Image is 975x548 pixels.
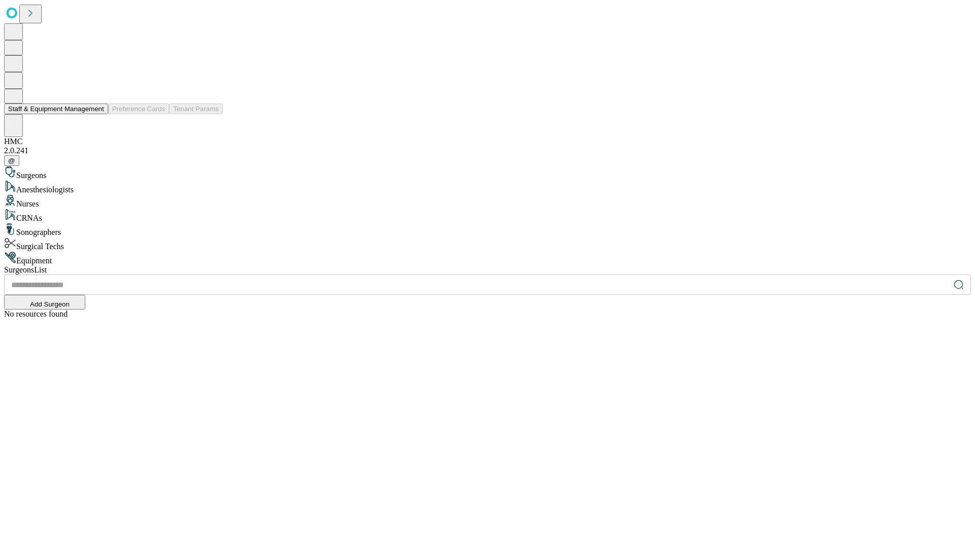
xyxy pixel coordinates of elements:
[4,146,971,155] div: 2.0.241
[4,295,85,310] button: Add Surgeon
[4,166,971,180] div: Surgeons
[4,194,971,209] div: Nurses
[4,155,19,166] button: @
[4,310,971,319] div: No resources found
[4,223,971,237] div: Sonographers
[8,157,15,164] span: @
[108,104,169,114] button: Preference Cards
[4,180,971,194] div: Anesthesiologists
[4,104,108,114] button: Staff & Equipment Management
[4,137,971,146] div: HMC
[4,251,971,265] div: Equipment
[30,300,70,308] span: Add Surgeon
[4,265,971,275] div: Surgeons List
[4,237,971,251] div: Surgical Techs
[169,104,223,114] button: Tenant Params
[4,209,971,223] div: CRNAs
